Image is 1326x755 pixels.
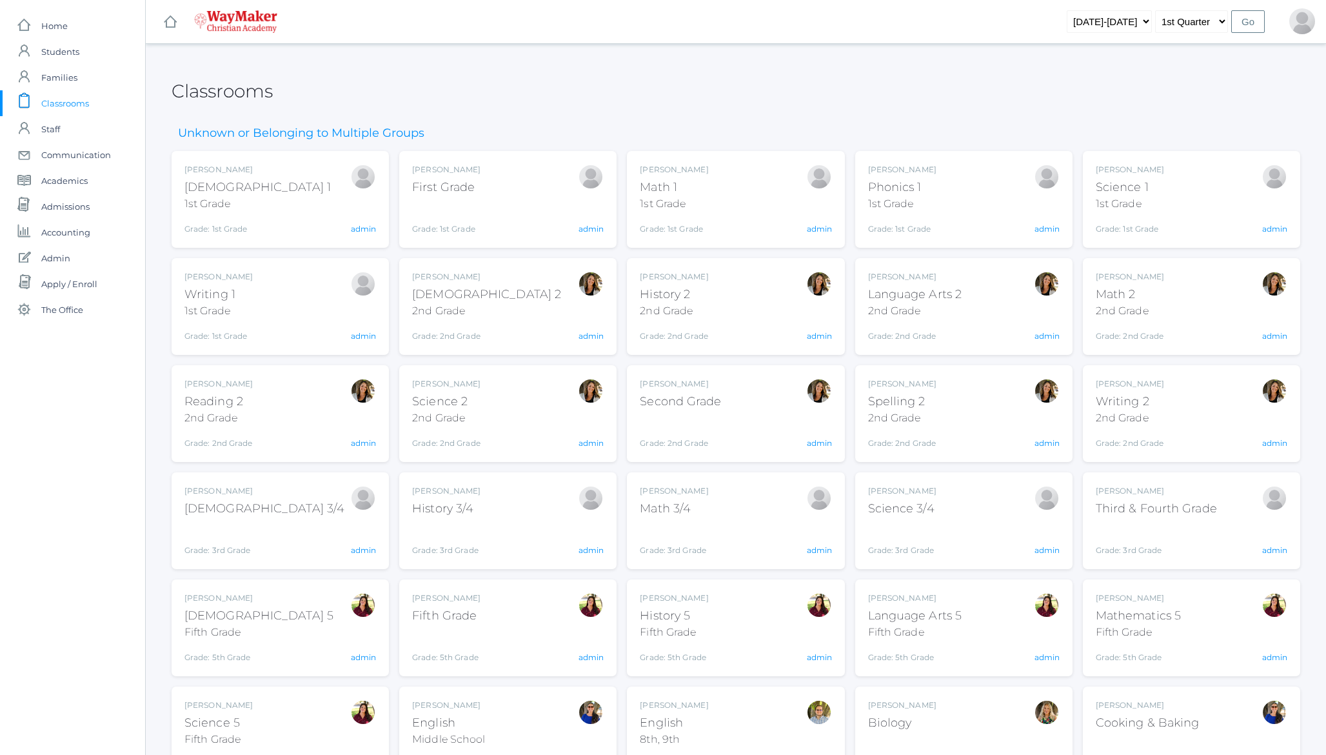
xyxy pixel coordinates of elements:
div: 1st Grade [868,196,936,212]
div: [PERSON_NAME] [868,378,936,390]
div: Bonnie Posey [1262,164,1287,190]
div: Math 1 [640,179,708,196]
div: Elizabeth Benzinger [1034,592,1060,618]
img: 4_waymaker-logo-stack-white.png [194,10,277,33]
div: Grade: 2nd Grade [640,416,721,449]
h2: Classrooms [172,81,273,101]
div: Mathematics 5 [1096,607,1181,625]
a: admin [1262,652,1287,662]
div: [PERSON_NAME] [868,592,962,604]
div: Grade: 1st Grade [868,217,936,235]
div: Grade: 1st Grade [640,217,708,235]
div: [PERSON_NAME] [1096,592,1181,604]
div: History 2 [640,286,708,303]
span: Academics [41,168,88,194]
div: Jason Roberts [1289,8,1315,34]
div: [PERSON_NAME] [868,700,936,711]
div: Reading 2 [184,393,253,410]
div: Third & Fourth Grade [1096,500,1217,518]
div: [PERSON_NAME] [640,700,708,711]
div: 2nd Grade [412,410,480,426]
div: Grade: 2nd Grade [412,431,480,449]
div: Spelling 2 [868,393,936,410]
div: [PERSON_NAME] [184,164,331,176]
div: History 3/4 [412,500,480,518]
div: Middle School [412,732,485,747]
div: Fifth Grade [640,625,708,640]
span: Home [41,13,68,39]
div: Grade: 3rd Grade [868,523,936,556]
a: admin [1034,224,1060,234]
a: admin [807,652,832,662]
a: admin [1262,331,1287,341]
div: [PERSON_NAME] [184,378,253,390]
a: admin [1034,652,1060,662]
div: Biology [868,714,936,732]
div: Amber Farnes [578,378,604,404]
div: Joshua Bennett [350,485,376,511]
a: admin [807,331,832,341]
div: Amber Farnes [578,271,604,297]
div: [PERSON_NAME] [412,271,561,283]
a: admin [351,438,376,448]
div: Grade: 5th Grade [1096,645,1181,663]
span: Admissions [41,194,90,219]
div: Grade: 3rd Grade [412,523,480,556]
a: admin [807,224,832,234]
div: 1st Grade [184,196,331,212]
div: Math 3/4 [640,500,708,518]
a: admin [807,438,832,448]
div: Joshua Bennett [1034,485,1060,511]
a: admin [1262,545,1287,555]
div: First Grade [412,179,480,196]
div: Joshua Bennett [1262,485,1287,511]
div: [PERSON_NAME] [184,700,253,711]
div: Grade: 2nd Grade [868,324,962,342]
div: Math 2 [1096,286,1164,303]
span: Families [41,65,77,90]
div: Cooking & Baking [1096,714,1200,732]
span: The Office [41,297,83,323]
span: Students [41,39,79,65]
div: 1st Grade [184,303,253,319]
div: 2nd Grade [1096,410,1164,426]
div: Amber Farnes [1034,378,1060,404]
div: Grade: 2nd Grade [184,431,253,449]
div: 8th, 9th [640,732,708,747]
div: [PERSON_NAME] [640,271,708,283]
div: 2nd Grade [1096,303,1164,319]
div: 1st Grade [1096,196,1164,212]
div: English [412,714,485,732]
a: admin [579,331,604,341]
div: Grade: 5th Grade [184,645,333,663]
div: [PERSON_NAME] [1096,271,1164,283]
div: [PERSON_NAME] [1096,700,1200,711]
div: [DEMOGRAPHIC_DATA] 3/4 [184,500,344,518]
div: Elizabeth Benzinger [350,700,376,725]
div: Elizabeth Benzinger [578,592,604,618]
div: History 5 [640,607,708,625]
a: admin [351,545,376,555]
div: Fifth Grade [868,625,962,640]
div: Fifth Grade [1096,625,1181,640]
div: Language Arts 2 [868,286,962,303]
a: admin [1034,545,1060,555]
input: Go [1231,10,1265,33]
a: admin [1262,438,1287,448]
div: Claudia Marosz [1034,700,1060,725]
div: [PERSON_NAME] [640,592,708,604]
div: [PERSON_NAME] [184,592,333,604]
div: Bonnie Posey [1034,164,1060,190]
div: Bonnie Posey [350,164,376,190]
div: Amber Farnes [1034,271,1060,297]
div: Science 1 [1096,179,1164,196]
div: Science 2 [412,393,480,410]
div: [PERSON_NAME] [412,164,480,176]
div: Grade: 1st Grade [184,217,331,235]
div: Grade: 1st Grade [1096,217,1164,235]
div: [PERSON_NAME] [184,271,253,283]
a: admin [579,438,604,448]
div: Grade: 5th Grade [412,630,480,663]
div: Elizabeth Benzinger [1262,592,1287,618]
div: Science 5 [184,714,253,732]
